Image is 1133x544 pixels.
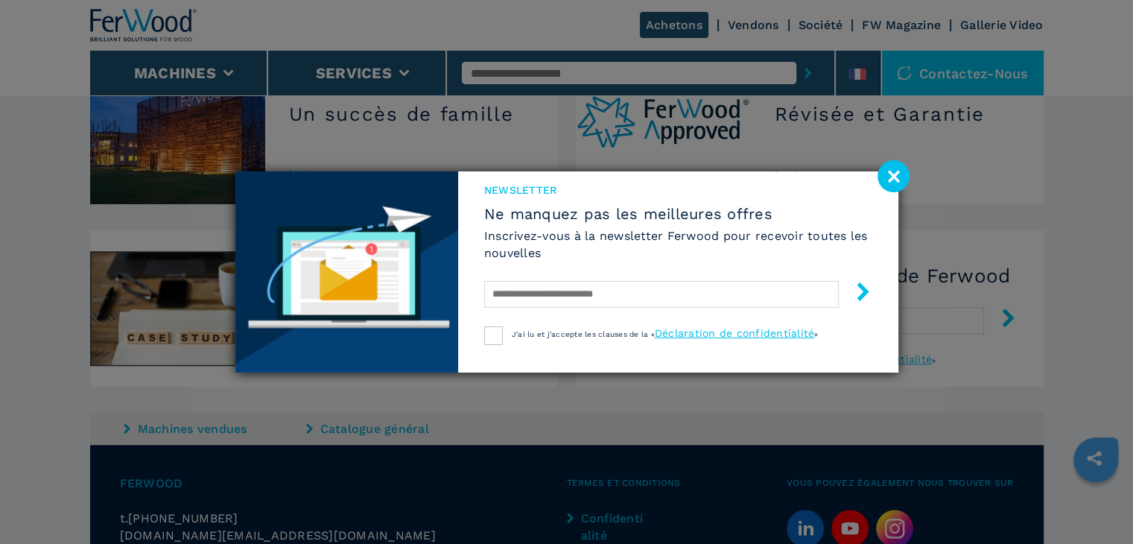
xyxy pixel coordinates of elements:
button: submit-button [839,276,872,311]
a: Déclaration de confidentialité [655,327,815,339]
span: » [814,330,818,338]
h6: Inscrivez-vous à la newsletter Ferwood pour recevoir toutes les nouvelles [484,227,872,262]
img: Newsletter image [235,171,458,373]
span: J'ai lu et j'accepte les clauses de la « [512,330,655,338]
span: Ne manquez pas les meilleures offres [484,205,872,223]
span: Newsletter [484,183,872,197]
